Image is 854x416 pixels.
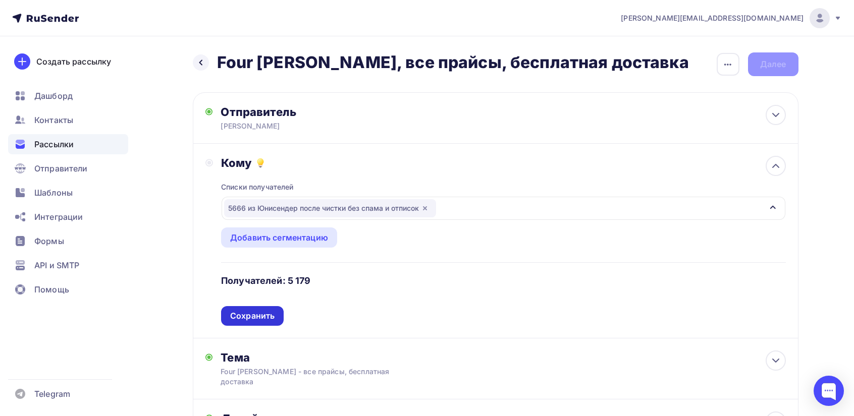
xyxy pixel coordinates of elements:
[8,183,128,203] a: Шаблоны
[8,134,128,154] a: Рассылки
[224,199,436,217] div: 5666 из Юнисендер после чистки без спама и отписок
[34,138,74,150] span: Рассылки
[230,231,328,244] div: Добавить сегментацию
[34,235,64,247] span: Формы
[221,367,400,387] div: Four [PERSON_NAME] - все прайсы, бесплатная доставка
[621,8,842,28] a: [PERSON_NAME][EMAIL_ADDRESS][DOMAIN_NAME]
[621,13,804,23] span: [PERSON_NAME][EMAIL_ADDRESS][DOMAIN_NAME]
[8,158,128,179] a: Отправители
[8,86,128,106] a: Дашборд
[34,388,70,400] span: Telegram
[221,275,311,287] h4: Получателей: 5 179
[34,187,73,199] span: Шаблоны
[221,350,420,365] div: Тема
[34,162,88,174] span: Отправители
[34,259,79,271] span: API и SMTP
[230,310,275,322] div: Сохранить
[36,55,111,68] div: Создать рассылку
[34,90,73,102] span: Дашборд
[221,121,417,131] div: [PERSON_NAME]
[8,110,128,130] a: Контакты
[34,283,69,295] span: Помощь
[217,52,689,73] h2: Four [PERSON_NAME], все прайсы, бесплатная доставка
[221,105,439,119] div: Отправитель
[221,182,294,192] div: Списки получателей
[8,231,128,251] a: Формы
[221,196,785,220] button: 5666 из Юнисендер после чистки без спама и отписок
[221,156,785,170] div: Кому
[34,114,73,126] span: Контакты
[34,211,83,223] span: Интеграции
